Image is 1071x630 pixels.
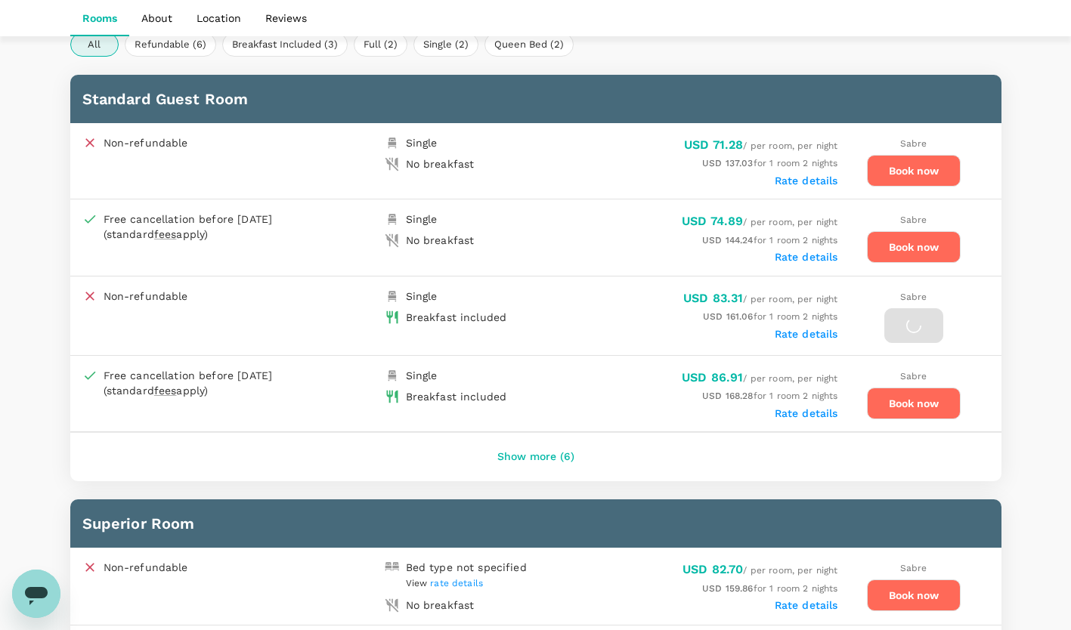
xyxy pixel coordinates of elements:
[775,407,838,419] label: Rate details
[867,231,961,263] button: Book now
[154,384,177,397] span: fees
[125,32,216,57] button: Refundable (6)
[702,391,837,401] span: for 1 room 2 nights
[702,158,837,168] span: for 1 room 2 nights
[406,389,507,404] div: Breakfast included
[775,251,838,263] label: Rate details
[406,560,527,575] div: Bed type not specified
[104,135,188,150] p: Non-refundable
[104,368,308,398] div: Free cancellation before [DATE] (standard apply)
[775,599,838,611] label: Rate details
[406,135,438,150] div: Single
[70,32,119,57] button: All
[406,368,438,383] div: Single
[900,563,927,573] span: Sabre
[406,310,507,325] div: Breakfast included
[683,562,743,576] span: USD 82.70
[82,87,989,111] h6: Standard Guest Room
[104,289,188,304] p: Non-refundable
[682,373,838,384] span: / per room, per night
[430,578,483,588] span: rate details
[683,294,838,304] span: / per room, per night
[703,311,754,322] span: USD 161.06
[385,368,400,383] img: single-bed-icon
[406,156,475,171] div: No breakfast
[900,215,927,225] span: Sabre
[900,138,927,149] span: Sabre
[702,235,837,246] span: for 1 room 2 nights
[867,155,961,187] button: Book now
[141,11,172,26] p: About
[385,289,400,304] img: single-bed-icon
[682,217,838,227] span: / per room, per night
[682,214,743,228] span: USD 74.89
[385,135,400,150] img: single-bed-icon
[682,370,743,384] span: USD 86.91
[900,292,927,302] span: Sabre
[222,32,348,57] button: Breakfast Included (3)
[413,32,478,57] button: Single (2)
[265,11,307,26] p: Reviews
[702,583,754,594] span: USD 159.86
[354,32,407,57] button: Full (2)
[12,570,60,618] iframe: Button to launch messaging window
[197,11,241,26] p: Location
[683,565,838,576] span: / per room, per night
[684,141,838,151] span: / per room, per night
[104,560,188,575] p: Non-refundable
[385,560,400,575] img: double-bed-icon
[385,212,400,227] img: single-bed-icon
[702,235,754,246] span: USD 144.24
[900,371,927,381] span: Sabre
[154,228,177,240] span: fees
[476,439,596,475] button: Show more (6)
[684,137,743,152] span: USD 71.28
[702,158,754,168] span: USD 137.03
[406,578,484,588] span: View
[484,32,574,57] button: Queen Bed (2)
[104,212,308,242] div: Free cancellation before [DATE] (standard apply)
[775,174,838,187] label: Rate details
[82,11,117,26] p: Rooms
[703,311,837,322] span: for 1 room 2 nights
[867,579,961,611] button: Book now
[867,388,961,419] button: Book now
[702,391,754,401] span: USD 168.28
[406,289,438,304] div: Single
[406,212,438,227] div: Single
[683,291,743,305] span: USD 83.31
[406,598,475,613] div: No breakfast
[406,233,475,248] div: No breakfast
[702,583,837,594] span: for 1 room 2 nights
[775,328,838,340] label: Rate details
[82,511,989,536] h6: Superior Room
